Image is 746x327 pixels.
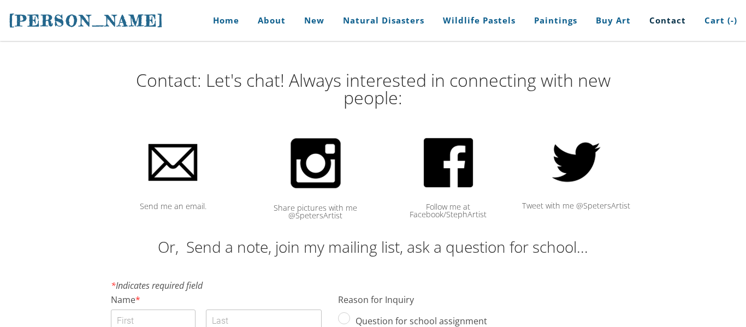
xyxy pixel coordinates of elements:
img: Picture [276,123,356,203]
font: Contact: Let's chat! Always interested in connecting with new people: [136,68,611,109]
img: StephArtist [409,123,488,202]
a: [PERSON_NAME] [9,10,164,31]
span: [PERSON_NAME] [9,11,164,30]
span: - [731,15,734,26]
h2: Or, Send a note, join my mailing list, ask a question for school... [111,239,635,270]
label: Question for school assignment [353,315,487,327]
label: Indicates required field [111,281,203,290]
img: email [134,123,212,201]
div: Follow me at Facebook/StephArtist [396,203,501,219]
div: Share pictures with me @SpetersArtist [252,204,380,220]
label: Name [111,295,140,304]
div: Send me an email. [111,203,235,210]
img: Ditostar [537,123,615,201]
div: Tweet with me @SpetersArtist [517,202,635,210]
label: Reason for Inquiry [338,295,414,304]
